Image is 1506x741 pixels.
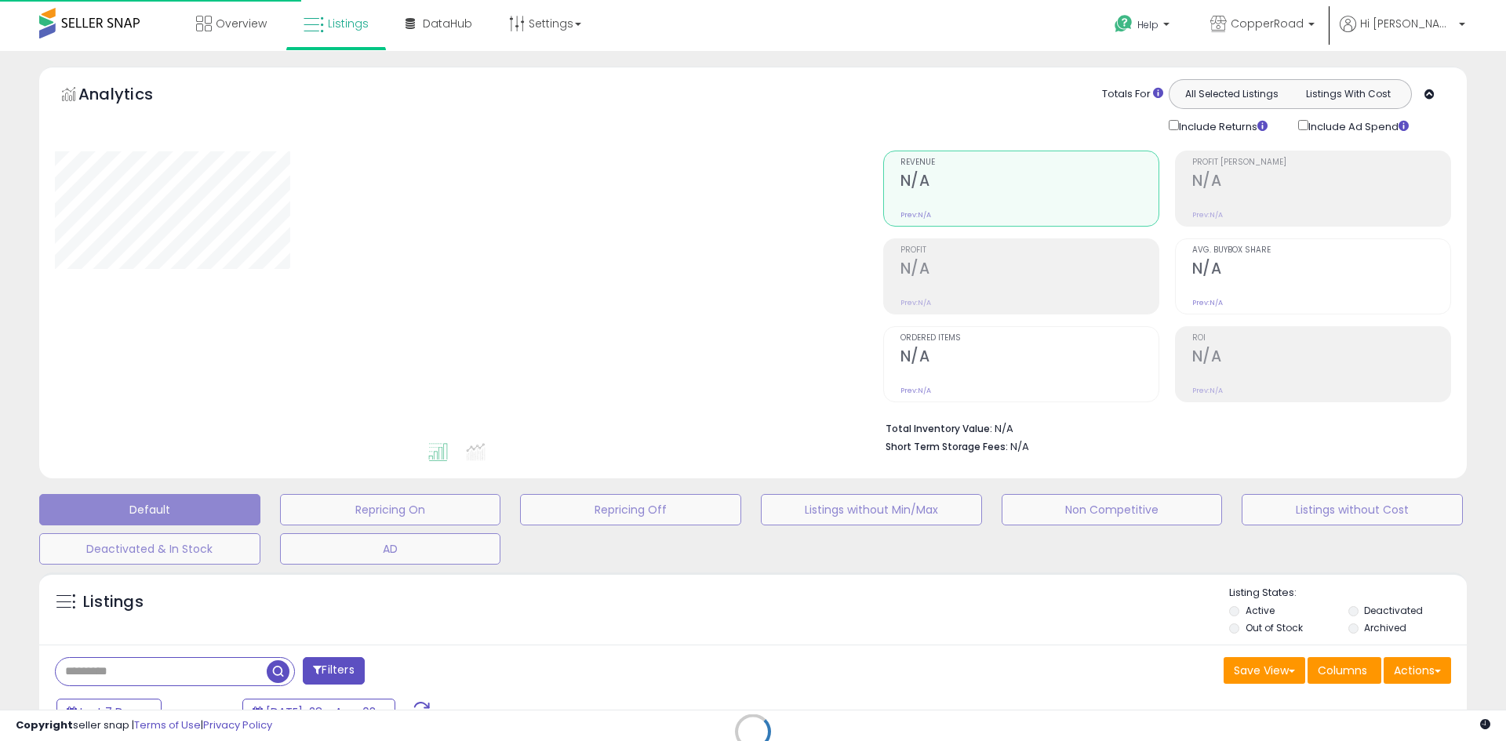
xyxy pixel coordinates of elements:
div: seller snap | | [16,718,272,733]
span: N/A [1010,439,1029,454]
small: Prev: N/A [1192,386,1223,395]
span: Listings [328,16,369,31]
span: Profit [900,246,1159,255]
a: Hi [PERSON_NAME] [1340,16,1465,51]
span: Profit [PERSON_NAME] [1192,158,1450,167]
strong: Copyright [16,717,73,732]
button: Deactivated & In Stock [39,533,260,565]
small: Prev: N/A [900,210,931,220]
span: Hi [PERSON_NAME] [1360,16,1454,31]
a: Help [1102,2,1185,51]
button: Listings With Cost [1290,84,1406,104]
small: Prev: N/A [1192,210,1223,220]
small: Prev: N/A [900,386,931,395]
h5: Analytics [78,83,184,109]
span: Help [1137,18,1159,31]
div: Include Returns [1157,117,1286,135]
div: Totals For [1102,87,1163,102]
button: All Selected Listings [1173,84,1290,104]
span: Ordered Items [900,334,1159,343]
button: Listings without Cost [1242,494,1463,525]
button: Repricing Off [520,494,741,525]
h2: N/A [1192,172,1450,193]
button: Default [39,494,260,525]
h2: N/A [900,172,1159,193]
span: Revenue [900,158,1159,167]
span: DataHub [423,16,472,31]
i: Get Help [1114,14,1133,34]
h2: N/A [1192,347,1450,369]
button: Listings without Min/Max [761,494,982,525]
button: AD [280,533,501,565]
h2: N/A [900,347,1159,369]
span: CopperRoad [1231,16,1304,31]
h2: N/A [900,260,1159,281]
li: N/A [886,418,1439,437]
b: Total Inventory Value: [886,422,992,435]
span: Avg. Buybox Share [1192,246,1450,255]
small: Prev: N/A [1192,298,1223,307]
span: ROI [1192,334,1450,343]
button: Non Competitive [1002,494,1223,525]
div: Include Ad Spend [1286,117,1434,135]
span: Overview [216,16,267,31]
h2: N/A [1192,260,1450,281]
small: Prev: N/A [900,298,931,307]
b: Short Term Storage Fees: [886,440,1008,453]
button: Repricing On [280,494,501,525]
